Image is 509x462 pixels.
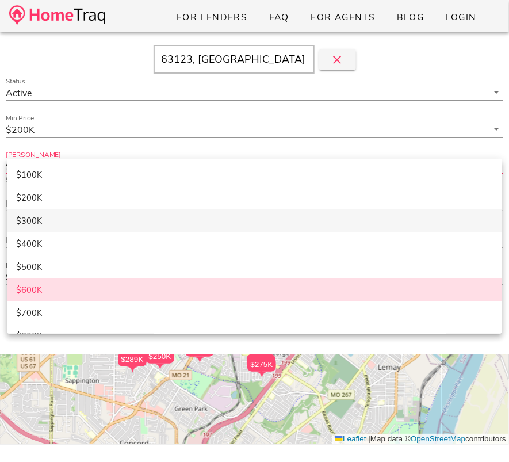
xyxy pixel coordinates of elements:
div: Active [6,88,32,98]
a: For Agents [301,7,384,28]
img: desktop-logo.34a1112.png [9,5,105,25]
a: FAQ [259,7,299,28]
div: Bedrooms [6,196,503,211]
a: Blog [387,7,434,28]
div: [PERSON_NAME]$600K [6,159,503,174]
img: triPin.png [127,366,139,373]
span: Blog [396,11,424,24]
a: OpenStreetMap [411,434,465,443]
div: Single Family, [6,272,62,282]
div: $275K [247,358,276,378]
div: $500K [16,262,493,272]
div: $289K [118,353,147,366]
label: Status [6,77,25,86]
a: For Lenders [167,7,257,28]
div: $600K [6,162,35,172]
img: triPin.png [154,364,166,370]
label: Property Type [6,261,49,270]
a: Login [436,7,486,28]
span: | [369,434,371,443]
div: $800K [16,331,493,341]
label: Min Price [6,114,35,123]
div: $544K [185,343,214,363]
div: Property TypeSingle Family,Condo,Townhouse,Multi Family [6,269,503,284]
div: $300K [16,216,493,226]
a: Leaflet [335,434,366,443]
div: $289K [118,353,147,373]
div: $200K [16,193,493,203]
label: [PERSON_NAME] [6,151,61,159]
div: Bathrooms [6,232,503,247]
div: $330K [247,354,275,368]
span: For Agents [310,11,375,24]
div: Select A Max Price [6,176,503,183]
div: StatusActive [6,85,503,100]
div: $275K [247,358,276,372]
div: $600K [16,285,493,295]
div: $400K [16,239,493,249]
span: For Lenders [176,11,248,24]
iframe: Chat Widget [451,407,509,462]
span: Login [445,11,477,24]
div: $700K [16,308,493,318]
img: triPin.png [256,372,268,378]
input: Enter Your Address, Zipcode or City & State [154,45,315,74]
div: $330K [247,354,275,375]
div: $250K [146,350,174,364]
img: triPin.png [194,357,206,363]
div: $250K [146,350,174,370]
div: Map data © contributors [332,434,509,445]
div: $200K [6,125,35,135]
span: FAQ [269,11,290,24]
div: Min Price$200K [6,122,503,137]
div: $100K [16,170,493,180]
